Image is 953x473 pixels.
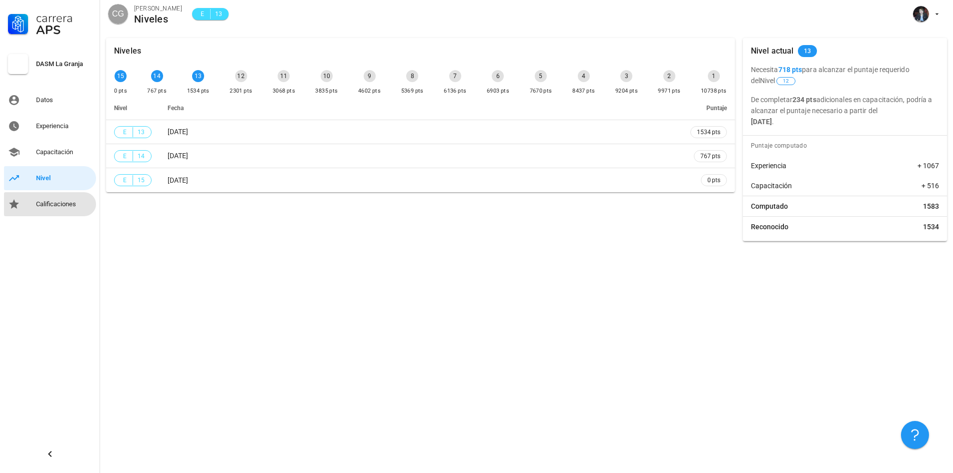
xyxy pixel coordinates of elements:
div: Niveles [114,38,141,64]
span: [DATE] [168,152,188,160]
div: 9971 pts [658,86,680,96]
div: 7 [449,70,461,82]
b: [DATE] [751,118,772,126]
div: Datos [36,96,92,104]
th: Nivel [106,96,160,120]
div: 8 [406,70,418,82]
span: 1534 pts [697,127,720,137]
div: Niveles [134,14,182,25]
span: Puntaje [706,105,727,112]
div: 4 [578,70,590,82]
div: 7670 pts [530,86,552,96]
div: 1 [708,70,720,82]
div: 6903 pts [487,86,509,96]
span: 13 [215,9,223,19]
span: 1534 [923,222,939,232]
span: E [121,151,129,161]
div: DASM La Granja [36,60,92,68]
span: Computado [751,201,788,211]
div: Carrera [36,12,92,24]
th: Fecha [160,96,682,120]
span: 14 [137,151,145,161]
div: 6136 pts [444,86,466,96]
div: 14 [151,70,163,82]
div: 9204 pts [615,86,638,96]
div: 1534 pts [187,86,210,96]
div: 2 [663,70,675,82]
span: 1583 [923,201,939,211]
span: 12 [783,78,789,85]
span: Fecha [168,105,184,112]
th: Puntaje [682,96,735,120]
span: Capacitación [751,181,792,191]
span: E [198,9,206,19]
b: 718 pts [778,66,802,74]
div: Nivel [36,174,92,182]
span: E [121,127,129,137]
span: 13 [804,45,811,57]
div: 10738 pts [701,86,727,96]
span: 767 pts [700,151,720,161]
div: 11 [278,70,290,82]
span: + 516 [921,181,939,191]
a: Nivel [4,166,96,190]
span: + 1067 [917,161,939,171]
p: De completar adicionales en capacitación, podría a alcanzar el puntaje necesario a partir del . [751,94,939,127]
span: CG [112,4,124,24]
b: 234 pts [792,96,816,104]
span: [DATE] [168,128,188,136]
div: 5369 pts [401,86,424,96]
a: Capacitación [4,140,96,164]
div: 3835 pts [315,86,338,96]
div: avatar [108,4,128,24]
span: Nivel [114,105,127,112]
p: Necesita para alcanzar el puntaje requerido del [751,64,939,86]
div: Nivel actual [751,38,794,64]
div: Capacitación [36,148,92,156]
span: 15 [137,175,145,185]
a: Calificaciones [4,192,96,216]
span: E [121,175,129,185]
div: 2301 pts [230,86,252,96]
div: APS [36,24,92,36]
a: Datos [4,88,96,112]
div: Calificaciones [36,200,92,208]
div: 15 [115,70,127,82]
div: 3068 pts [273,86,295,96]
div: Experiencia [36,122,92,130]
span: 0 pts [707,175,720,185]
div: 10 [321,70,333,82]
span: [DATE] [168,176,188,184]
div: Puntaje computado [747,136,947,156]
div: 9 [364,70,376,82]
span: 13 [137,127,145,137]
a: Experiencia [4,114,96,138]
div: 5 [535,70,547,82]
div: avatar [913,6,929,22]
div: 767 pts [147,86,167,96]
span: Nivel [760,77,796,85]
div: 13 [192,70,204,82]
span: Reconocido [751,222,788,232]
div: 12 [235,70,247,82]
div: 4602 pts [358,86,381,96]
span: Experiencia [751,161,786,171]
div: 0 pts [114,86,127,96]
div: 3 [620,70,632,82]
div: [PERSON_NAME] [134,4,182,14]
div: 8437 pts [572,86,595,96]
div: 6 [492,70,504,82]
